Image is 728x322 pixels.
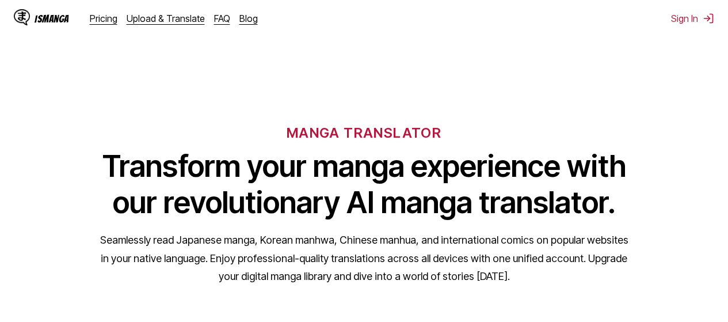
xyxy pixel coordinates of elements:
[14,9,90,28] a: IsManga LogoIsManga
[671,13,714,24] button: Sign In
[287,124,441,141] h6: MANGA TRANSLATOR
[35,13,69,24] div: IsManga
[100,148,629,221] h1: Transform your manga experience with our revolutionary AI manga translator.
[100,231,629,286] p: Seamlessly read Japanese manga, Korean manhwa, Chinese manhua, and international comics on popula...
[127,13,205,24] a: Upload & Translate
[239,13,258,24] a: Blog
[214,13,230,24] a: FAQ
[14,9,30,25] img: IsManga Logo
[703,13,714,24] img: Sign out
[90,13,117,24] a: Pricing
